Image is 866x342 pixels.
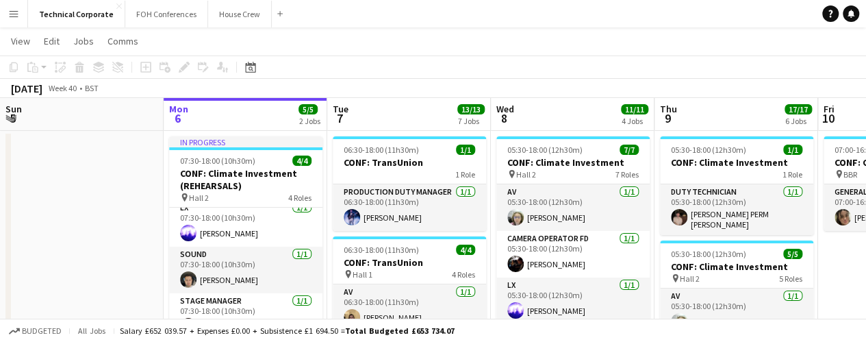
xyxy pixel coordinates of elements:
[496,103,514,115] span: Wed
[102,32,144,50] a: Comms
[169,293,322,340] app-card-role: Stage Manager1/107:30-18:00 (10h30m)[PERSON_NAME]
[344,245,419,255] span: 06:30-18:00 (11h30m)
[671,145,746,155] span: 05:30-18:00 (12h30m)
[85,83,99,93] div: BST
[496,278,650,324] app-card-role: LX1/105:30-18:00 (12h30m)[PERSON_NAME]
[621,104,648,114] span: 11/11
[331,110,348,126] span: 7
[5,32,36,50] a: View
[299,116,320,126] div: 2 Jobs
[169,200,322,247] app-card-role: LX1/107:30-18:00 (10h30m)[PERSON_NAME]
[169,167,322,192] h3: CONF: Climate Investment (REHEARSALS)
[75,326,108,336] span: All jobs
[344,145,419,155] span: 06:30-18:00 (11h30m)
[189,193,209,203] span: Hall 2
[68,32,99,50] a: Jobs
[333,184,486,231] app-card-role: Production Duty Manager1/106:30-18:00 (11h30m)[PERSON_NAME]
[333,156,486,169] h3: CONF: TransUnion
[288,193,311,203] span: 4 Roles
[45,83,79,93] span: Week 40
[38,32,65,50] a: Edit
[3,110,22,126] span: 5
[507,145,583,155] span: 05:30-18:00 (12h30m)
[208,1,272,27] button: House Crew
[169,136,322,339] app-job-card: In progress07:30-18:00 (10h30m)4/4CONF: Climate Investment (REHEARSALS) Hall 24 RolesAV1/107:30-1...
[680,273,700,284] span: Hall 2
[496,156,650,169] h3: CONF: Climate Investment
[345,326,455,336] span: Total Budgeted £653 734.07
[452,269,475,280] span: 4 Roles
[5,103,22,115] span: Sun
[120,326,455,336] div: Salary £652 039.57 + Expenses £0.00 + Subsistence £1 694.50 =
[783,249,802,259] span: 5/5
[622,116,648,126] div: 4 Jobs
[333,103,348,115] span: Tue
[456,245,475,255] span: 4/4
[292,156,311,166] span: 4/4
[169,247,322,293] app-card-role: Sound1/107:30-18:00 (10h30m)[PERSON_NAME]
[73,35,94,47] span: Jobs
[353,269,372,280] span: Hall 1
[494,110,514,126] span: 8
[496,184,650,231] app-card-role: AV1/105:30-18:00 (12h30m)[PERSON_NAME]
[125,1,208,27] button: FOH Conferences
[22,326,62,336] span: Budgeted
[660,184,813,235] app-card-role: Duty Technician1/105:30-18:00 (12h30m)[PERSON_NAME] PERM [PERSON_NAME]
[658,110,677,126] span: 9
[660,136,813,235] app-job-card: 05:30-18:00 (12h30m)1/1CONF: Climate Investment1 RoleDuty Technician1/105:30-18:00 (12h30m)[PERSO...
[660,289,813,335] app-card-role: AV1/105:30-18:00 (12h30m)[PERSON_NAME]
[167,110,188,126] span: 6
[169,103,188,115] span: Mon
[180,156,255,166] span: 07:30-18:00 (10h30m)
[620,145,639,155] span: 7/7
[333,284,486,331] app-card-role: AV1/106:30-18:00 (11h30m)[PERSON_NAME]
[516,169,536,180] span: Hall 2
[783,145,802,155] span: 1/1
[496,136,650,339] app-job-card: 05:30-18:00 (12h30m)7/7CONF: Climate Investment Hall 27 RolesAV1/105:30-18:00 (12h30m)[PERSON_NAM...
[660,260,813,273] h3: CONF: Climate Investment
[785,116,811,126] div: 6 Jobs
[458,116,484,126] div: 7 Jobs
[11,82,42,95] div: [DATE]
[455,169,475,180] span: 1 Role
[169,136,322,147] div: In progress
[824,103,835,115] span: Fri
[456,145,475,155] span: 1/1
[660,156,813,169] h3: CONF: Climate Investment
[660,103,677,115] span: Thu
[298,104,318,114] span: 5/5
[7,323,64,339] button: Budgeted
[333,136,486,231] app-job-card: 06:30-18:00 (11h30m)1/1CONF: TransUnion1 RoleProduction Duty Manager1/106:30-18:00 (11h30m)[PERSO...
[457,104,485,114] span: 13/13
[28,1,125,27] button: Technical Corporate
[107,35,138,47] span: Comms
[496,231,650,278] app-card-role: Camera Operator FD1/105:30-18:00 (12h30m)[PERSON_NAME]
[843,169,857,180] span: BBR
[782,169,802,180] span: 1 Role
[615,169,639,180] span: 7 Roles
[779,273,802,284] span: 5 Roles
[333,256,486,269] h3: CONF: TransUnion
[11,35,30,47] span: View
[671,249,746,259] span: 05:30-18:00 (12h30m)
[44,35,60,47] span: Edit
[822,110,835,126] span: 10
[785,104,812,114] span: 17/17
